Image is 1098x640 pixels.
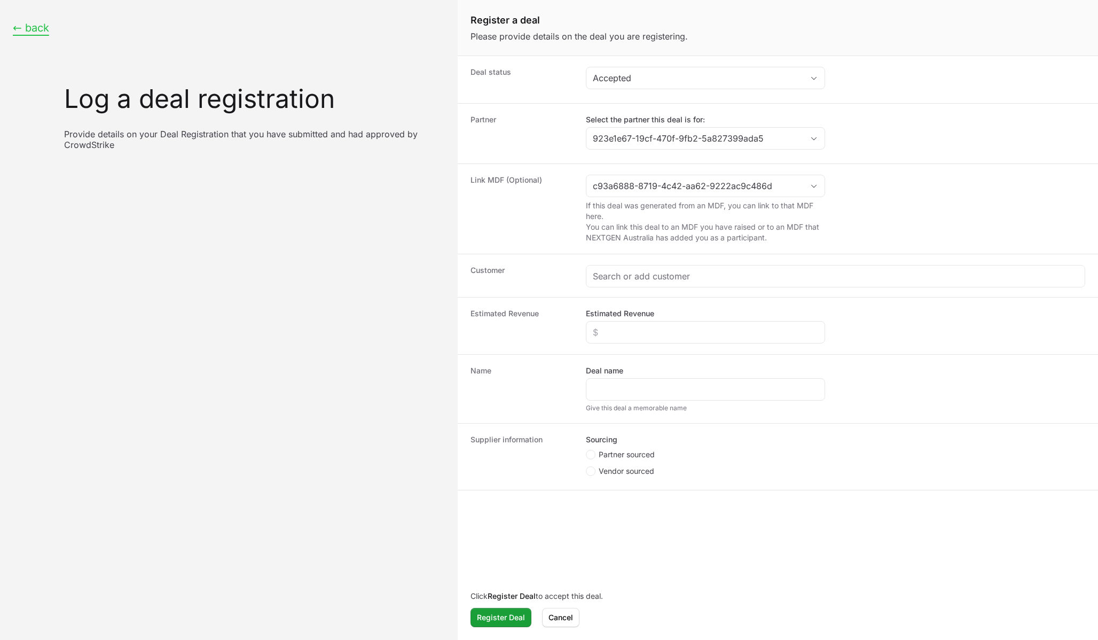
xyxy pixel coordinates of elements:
[470,175,573,243] dt: Link MDF (Optional)
[586,200,825,243] p: If this deal was generated from an MDF, you can link to that MDF here. You can link this deal to ...
[593,326,818,339] input: $
[64,129,445,150] p: Provide details on your Deal Registration that you have submitted and had approved by CrowdStrike
[470,434,573,479] dt: Supplier information
[458,56,1098,490] dl: Create activity form
[586,434,617,445] legend: Sourcing
[470,608,531,627] button: Register Deal
[470,265,573,286] dt: Customer
[542,608,579,627] button: Cancel
[470,13,1085,28] h1: Register a deal
[593,72,803,84] div: Accepted
[586,365,623,376] label: Deal name
[488,591,536,600] b: Register Deal
[548,611,573,624] span: Cancel
[803,128,825,149] div: Open
[477,611,525,624] span: Register Deal
[599,449,655,460] span: Partner sourced
[470,67,573,92] dt: Deal status
[64,86,445,112] h1: Log a deal registration
[470,308,573,344] dt: Estimated Revenue
[470,114,573,153] dt: Partner
[586,404,825,412] div: Give this deal a memorable name
[586,114,825,125] label: Select the partner this deal is for:
[586,308,654,319] label: Estimated Revenue
[470,591,1085,602] p: Click to accept this deal.
[599,466,654,477] span: Vendor sourced
[593,270,1078,283] input: Search or add customer
[470,30,1085,43] p: Please provide details on the deal you are registering.
[803,175,825,197] div: Open
[13,21,49,35] button: ← back
[586,67,825,89] button: Accepted
[470,365,573,412] dt: Name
